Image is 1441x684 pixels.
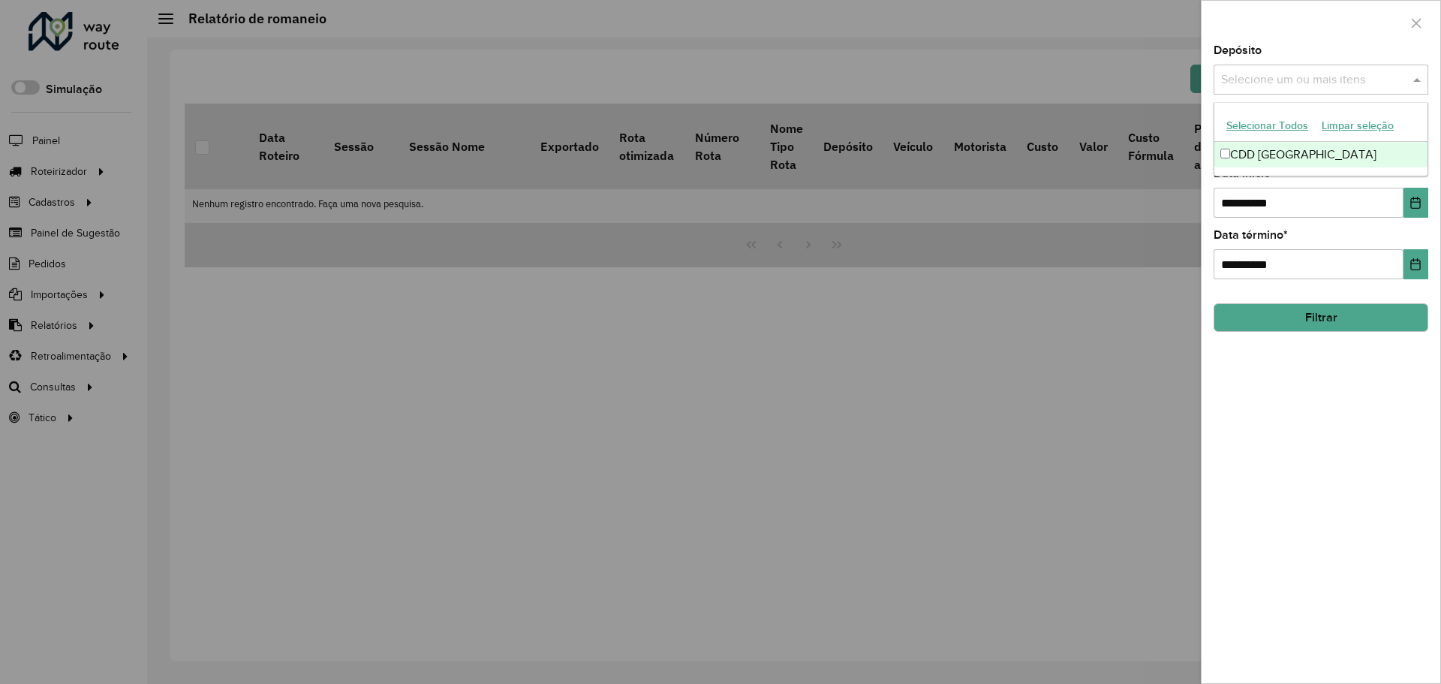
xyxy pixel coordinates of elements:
[1214,41,1262,59] label: Depósito
[1403,188,1428,218] button: Choose Date
[1214,226,1288,244] label: Data término
[1214,142,1427,167] div: CDD [GEOGRAPHIC_DATA]
[1315,114,1400,137] button: Limpar seleção
[1403,249,1428,279] button: Choose Date
[1214,102,1428,176] ng-dropdown-panel: Options list
[1214,303,1428,332] button: Filtrar
[1220,114,1315,137] button: Selecionar Todos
